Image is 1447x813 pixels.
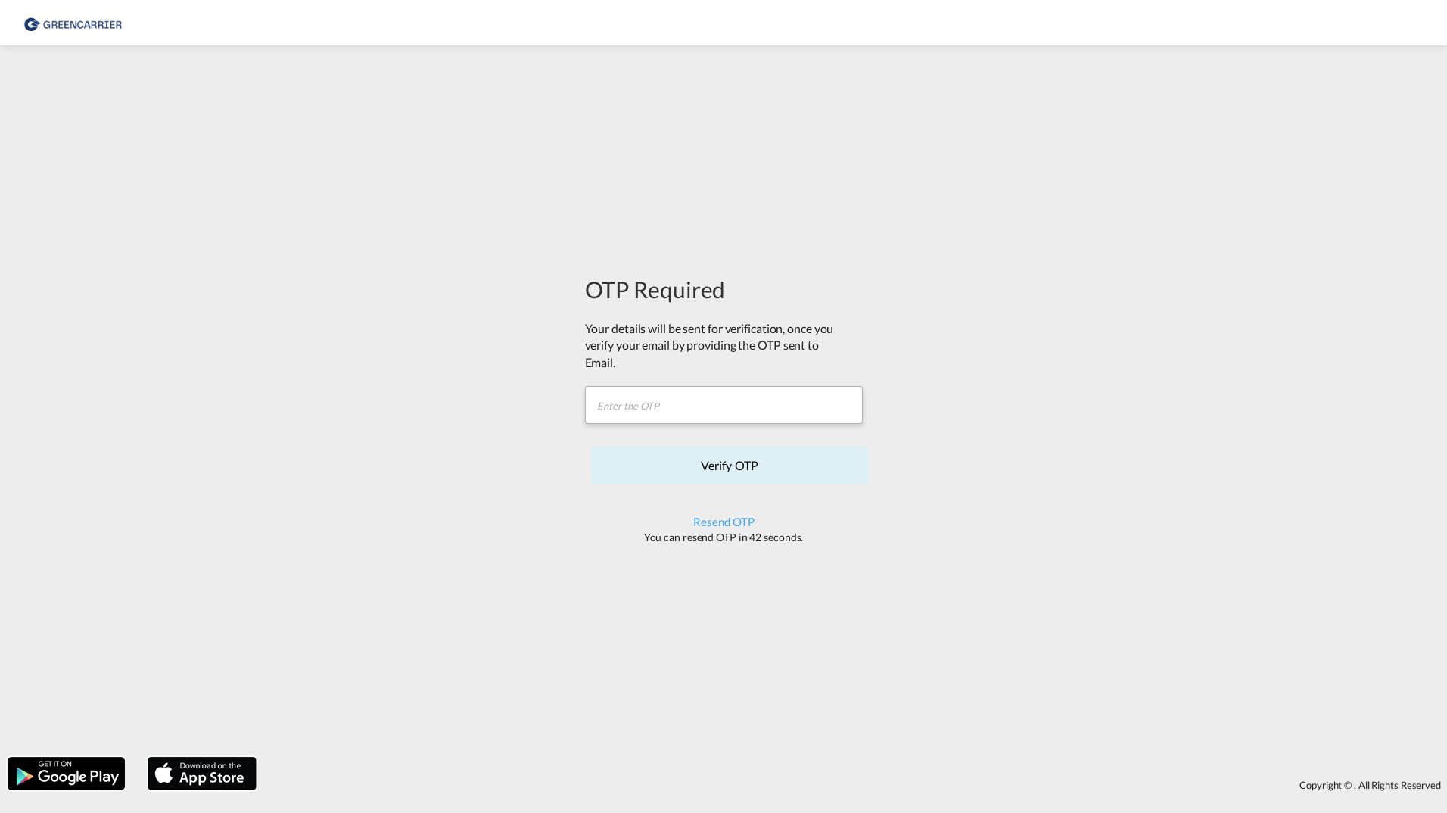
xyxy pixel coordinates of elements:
[146,755,258,792] img: apple.png
[6,755,126,792] img: google.png
[585,386,863,424] input: Enter the OTP
[585,530,863,545] div: You can resend OTP in 42 seconds.
[693,515,755,528] button: Resend OTP
[585,320,835,371] div: Your details will be sent for verification, once you verify your email by providing the OTP sent ...
[264,772,1447,798] div: Copyright © . All Rights Reserved
[591,447,869,484] button: Verify OTP
[585,273,863,305] div: OTP Required
[23,6,125,40] img: 757bc1808afe11efb73cddab9739634b.png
